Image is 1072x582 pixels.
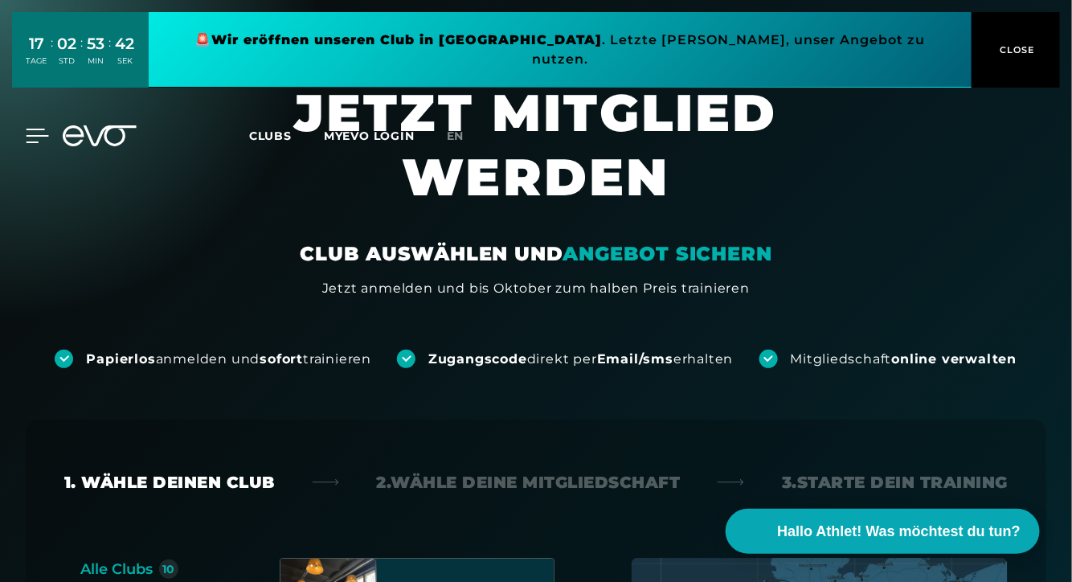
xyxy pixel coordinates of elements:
[116,32,135,55] div: 42
[777,521,1021,543] span: Hallo Athlet! Was möchtest du tun?
[88,55,105,67] div: MIN
[447,127,484,145] a: en
[27,55,47,67] div: TAGE
[249,129,292,143] span: Clubs
[51,34,54,76] div: :
[249,128,324,143] a: Clubs
[428,350,733,368] div: direkt per erhalten
[27,32,47,55] div: 17
[58,32,77,55] div: 02
[377,471,681,494] div: 2. Wähle deine Mitgliedschaft
[64,471,275,494] div: 1. Wähle deinen Club
[86,351,155,367] strong: Papierlos
[300,241,771,267] div: CLUB AUSWÄHLEN UND
[597,351,673,367] strong: Email/sms
[58,55,77,67] div: STD
[972,12,1060,88] button: CLOSE
[322,279,750,298] div: Jetzt anmelden und bis Oktober zum halben Preis trainieren
[563,242,772,265] em: ANGEBOT SICHERN
[80,558,153,580] div: Alle Clubs
[791,350,1017,368] div: Mitgliedschaft
[324,129,415,143] a: MYEVO LOGIN
[116,55,135,67] div: SEK
[782,471,1008,494] div: 3. Starte dein Training
[447,129,464,143] span: en
[86,350,371,368] div: anmelden und trainieren
[109,34,112,76] div: :
[88,32,105,55] div: 53
[163,564,175,575] div: 10
[726,509,1040,554] button: Hallo Athlet! Was möchtest du tun?
[996,43,1036,57] span: CLOSE
[428,351,527,367] strong: Zugangscode
[81,34,84,76] div: :
[892,351,1017,367] strong: online verwalten
[260,351,303,367] strong: sofort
